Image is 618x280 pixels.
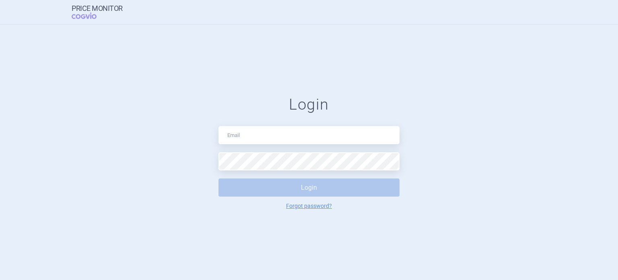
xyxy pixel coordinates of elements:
[286,203,332,209] a: Forgot password?
[72,4,123,12] strong: Price Monitor
[72,4,123,20] a: Price MonitorCOGVIO
[218,95,400,114] h1: Login
[72,12,108,19] span: COGVIO
[218,178,400,197] button: Login
[218,126,400,144] input: Email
